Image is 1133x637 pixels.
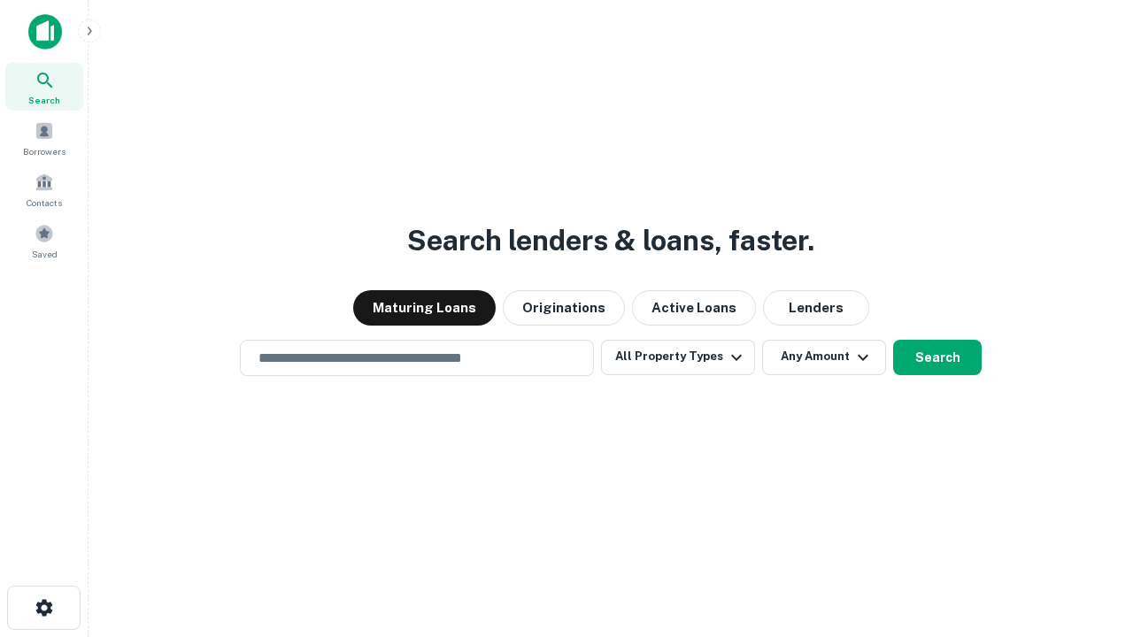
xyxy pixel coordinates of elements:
[28,93,60,107] span: Search
[27,196,62,210] span: Contacts
[763,290,869,326] button: Lenders
[5,63,83,111] a: Search
[893,340,982,375] button: Search
[503,290,625,326] button: Originations
[353,290,496,326] button: Maturing Loans
[1044,495,1133,580] iframe: Chat Widget
[762,340,886,375] button: Any Amount
[632,290,756,326] button: Active Loans
[5,165,83,213] a: Contacts
[601,340,755,375] button: All Property Types
[5,217,83,265] a: Saved
[28,14,62,50] img: capitalize-icon.png
[5,114,83,162] a: Borrowers
[407,219,814,262] h3: Search lenders & loans, faster.
[23,144,66,158] span: Borrowers
[32,247,58,261] span: Saved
